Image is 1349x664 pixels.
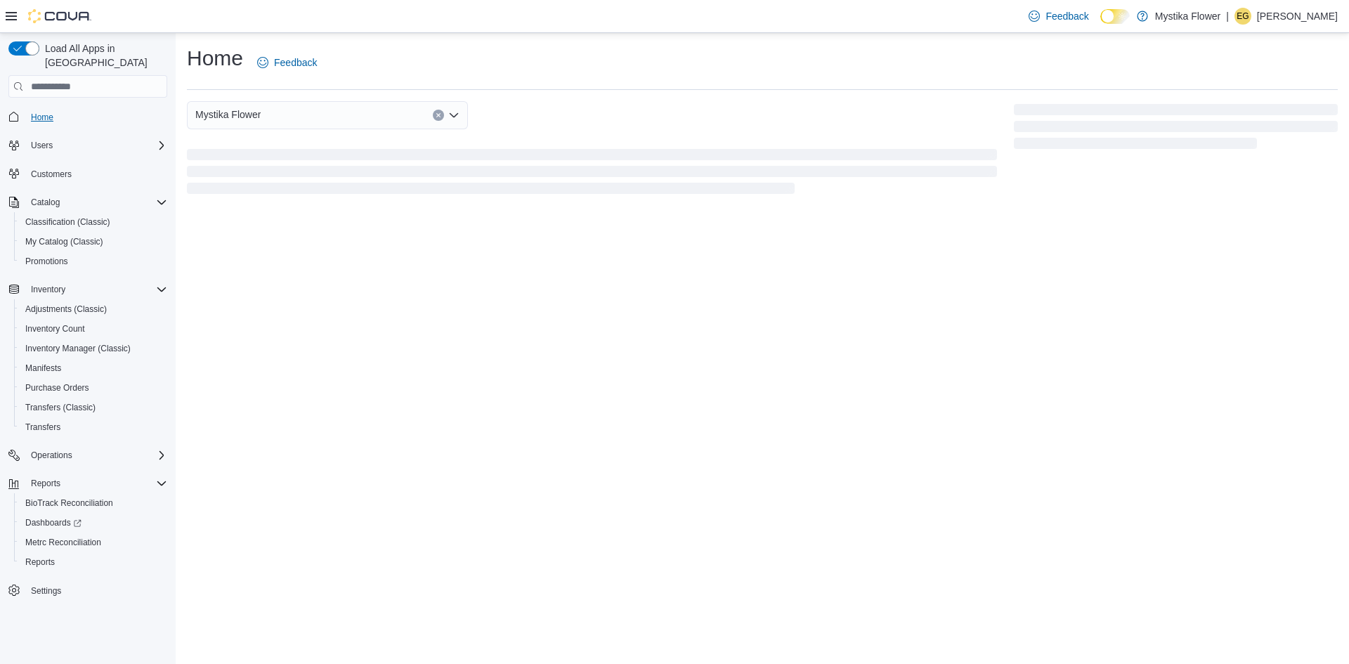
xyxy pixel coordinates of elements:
button: Inventory Count [14,319,173,339]
a: Transfers (Classic) [20,399,101,416]
nav: Complex example [8,100,167,637]
span: Adjustments (Classic) [25,304,107,315]
p: [PERSON_NAME] [1257,8,1338,25]
span: Inventory [25,281,167,298]
a: Reports [20,554,60,571]
span: Metrc Reconciliation [20,534,167,551]
span: Settings [25,582,167,599]
button: Customers [3,164,173,184]
button: Open list of options [448,110,460,121]
button: Catalog [3,193,173,212]
span: Users [31,140,53,151]
span: Inventory Count [20,320,167,337]
a: My Catalog (Classic) [20,233,109,250]
span: EG [1237,8,1249,25]
span: Transfers [25,422,60,433]
span: Transfers (Classic) [20,399,167,416]
span: Classification (Classic) [20,214,167,230]
span: Inventory Manager (Classic) [25,343,131,354]
a: Classification (Classic) [20,214,116,230]
div: Erica Godinez [1234,8,1251,25]
span: Operations [31,450,72,461]
span: Transfers [20,419,167,436]
span: Metrc Reconciliation [25,537,101,548]
span: BioTrack Reconciliation [25,497,113,509]
span: Operations [25,447,167,464]
a: Manifests [20,360,67,377]
span: Manifests [25,363,61,374]
button: Settings [3,580,173,601]
button: Inventory [3,280,173,299]
span: Inventory Count [25,323,85,334]
a: BioTrack Reconciliation [20,495,119,512]
span: Reports [20,554,167,571]
span: Feedback [1045,9,1088,23]
a: Feedback [252,48,322,77]
span: Home [25,108,167,125]
span: Purchase Orders [25,382,89,393]
button: Home [3,106,173,126]
button: Clear input [433,110,444,121]
button: Reports [3,474,173,493]
span: Dashboards [25,517,82,528]
a: Inventory Manager (Classic) [20,340,136,357]
span: Manifests [20,360,167,377]
span: Promotions [20,253,167,270]
span: Home [31,112,53,123]
button: My Catalog (Classic) [14,232,173,252]
span: Reports [25,475,167,492]
button: Users [25,137,58,154]
a: Dashboards [20,514,87,531]
button: Transfers [14,417,173,437]
span: Dark Mode [1100,24,1101,25]
button: Classification (Classic) [14,212,173,232]
span: Feedback [274,56,317,70]
span: Promotions [25,256,68,267]
a: Dashboards [14,513,173,533]
button: Users [3,136,173,155]
span: My Catalog (Classic) [25,236,103,247]
a: Transfers [20,419,66,436]
button: Manifests [14,358,173,378]
button: Catalog [25,194,65,211]
span: Loading [1014,107,1338,152]
span: Catalog [31,197,60,208]
button: Purchase Orders [14,378,173,398]
span: Purchase Orders [20,379,167,396]
span: Reports [31,478,60,489]
span: Load All Apps in [GEOGRAPHIC_DATA] [39,41,167,70]
span: Classification (Classic) [25,216,110,228]
span: Transfers (Classic) [25,402,96,413]
button: Adjustments (Classic) [14,299,173,319]
button: Operations [25,447,78,464]
button: Metrc Reconciliation [14,533,173,552]
a: Feedback [1023,2,1094,30]
h1: Home [187,44,243,72]
span: Adjustments (Classic) [20,301,167,318]
a: Inventory Count [20,320,91,337]
a: Customers [25,166,77,183]
span: BioTrack Reconciliation [20,495,167,512]
a: Promotions [20,253,74,270]
span: Reports [25,556,55,568]
button: BioTrack Reconciliation [14,493,173,513]
p: | [1226,8,1229,25]
span: My Catalog (Classic) [20,233,167,250]
button: Transfers (Classic) [14,398,173,417]
button: Promotions [14,252,173,271]
span: Customers [25,165,167,183]
a: Adjustments (Classic) [20,301,112,318]
button: Operations [3,445,173,465]
button: Reports [14,552,173,572]
a: Metrc Reconciliation [20,534,107,551]
button: Inventory [25,281,71,298]
p: Mystika Flower [1155,8,1220,25]
span: Customers [31,169,72,180]
span: Catalog [25,194,167,211]
img: Cova [28,9,91,23]
a: Settings [25,582,67,599]
a: Home [25,109,59,126]
a: Purchase Orders [20,379,95,396]
span: Loading [187,152,997,197]
span: Settings [31,585,61,597]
